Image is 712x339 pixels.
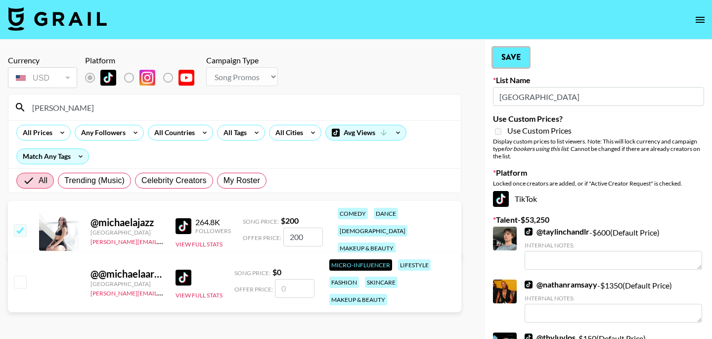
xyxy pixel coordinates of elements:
label: Use Custom Prices? [493,114,704,124]
label: List Name [493,75,704,85]
span: Use Custom Prices [507,126,572,136]
div: Remove selected talent to change your currency [8,65,77,90]
div: List locked to TikTok. [85,67,202,88]
em: for bookers using this list [504,145,568,152]
span: All [39,175,47,187]
button: View Full Stats [176,291,222,299]
div: [GEOGRAPHIC_DATA] [90,280,164,288]
div: dance [374,208,398,219]
span: Trending (Music) [64,175,125,187]
div: [GEOGRAPHIC_DATA] [90,229,164,236]
div: Internal Notes: [525,294,702,302]
span: My Roster [223,175,260,187]
span: Song Price: [234,269,270,277]
img: TikTok [525,228,533,236]
button: Save [493,48,529,67]
div: Followers [195,227,231,235]
a: @taylinchandlr [525,227,589,237]
a: [PERSON_NAME][EMAIL_ADDRESS][DOMAIN_NAME] [90,288,237,297]
div: lifestyle [398,259,431,271]
img: Grail Talent [8,7,107,31]
div: makeup & beauty [329,294,387,305]
div: TikTok [493,191,704,207]
div: skincare [365,277,398,288]
div: @ @michaelaarnone [90,268,164,280]
img: TikTok [100,70,116,86]
input: Search by User Name [26,99,455,115]
div: All Tags [218,125,249,140]
div: - $ 600 (Default Price) [525,227,702,270]
div: Micro-Influencer [329,259,392,271]
div: @ michaelajazz [90,216,164,229]
div: - $ 1350 (Default Price) [525,280,702,323]
a: @nathanramsayy [525,280,597,290]
div: comedy [338,208,368,219]
div: Campaign Type [206,55,278,65]
button: View Full Stats [176,241,222,248]
span: Song Price: [243,218,279,225]
div: 264.8K [195,217,231,227]
img: TikTok [176,270,191,286]
label: Talent - $ 53,250 [493,215,704,225]
div: All Prices [17,125,54,140]
strong: $ 200 [281,216,299,225]
strong: $ 0 [272,267,281,277]
img: YouTube [178,70,194,86]
div: All Cities [269,125,305,140]
span: Offer Price: [243,234,281,242]
div: Internal Notes: [525,242,702,249]
input: 0 [275,279,314,298]
span: Celebrity Creators [141,175,207,187]
div: [DEMOGRAPHIC_DATA] [338,225,407,237]
a: [PERSON_NAME][EMAIL_ADDRESS][DOMAIN_NAME] [90,236,237,245]
div: USD [10,69,75,87]
div: Platform [85,55,202,65]
div: Locked once creators are added, or if "Active Creator Request" is checked. [493,180,704,187]
input: 200 [283,228,323,246]
div: Avg Views [326,125,406,140]
div: fashion [329,277,359,288]
div: Currency [8,55,77,65]
img: TikTok [176,218,191,234]
img: TikTok [493,191,509,207]
span: Offer Price: [234,286,273,293]
img: Instagram [139,70,155,86]
div: All Countries [148,125,197,140]
label: Platform [493,168,704,178]
div: makeup & beauty [338,242,396,254]
div: Any Followers [75,125,128,140]
div: Display custom prices to list viewers. Note: This will lock currency and campaign type . Cannot b... [493,138,704,160]
div: Match Any Tags [17,149,89,164]
img: TikTok [525,281,533,289]
button: open drawer [690,10,710,30]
